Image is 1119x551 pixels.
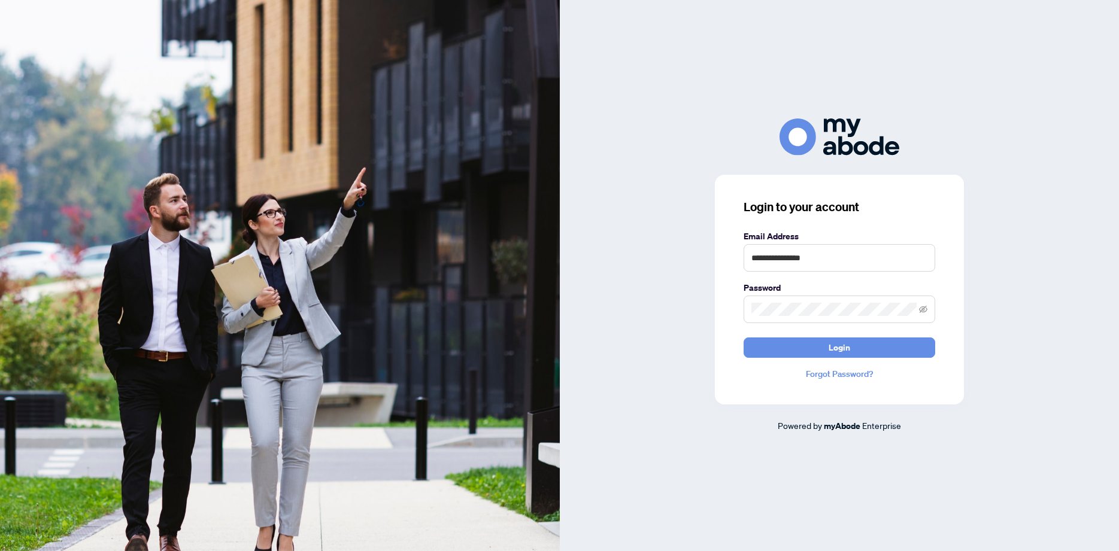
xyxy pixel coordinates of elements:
label: Email Address [744,230,935,243]
span: Login [829,338,850,357]
span: Enterprise [862,420,901,431]
button: Login [744,337,935,358]
a: myAbode [824,419,860,433]
h3: Login to your account [744,199,935,215]
span: Powered by [778,420,822,431]
img: ma-logo [780,118,899,155]
a: Forgot Password? [744,367,935,380]
label: Password [744,281,935,294]
span: eye-invisible [919,305,927,313]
